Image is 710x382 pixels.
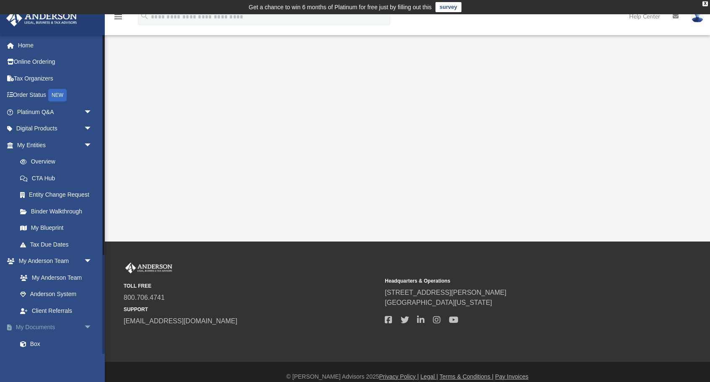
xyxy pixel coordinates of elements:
span: arrow_drop_down [84,120,101,138]
i: menu [113,12,123,22]
span: arrow_drop_down [84,104,101,121]
span: arrow_drop_down [84,319,101,336]
a: My Anderson Teamarrow_drop_down [6,253,101,270]
a: My Entitiesarrow_drop_down [6,137,105,153]
div: Get a chance to win 6 months of Platinum for free just by filling out this [249,2,432,12]
div: close [702,1,708,6]
a: My Documentsarrow_drop_down [6,319,105,336]
a: Anderson System [12,286,101,303]
div: © [PERSON_NAME] Advisors 2025 [105,372,710,381]
a: [EMAIL_ADDRESS][DOMAIN_NAME] [124,317,237,325]
a: CTA Hub [12,170,105,187]
a: survey [435,2,461,12]
a: My Blueprint [12,220,101,236]
a: Meeting Minutes [12,352,105,369]
a: Terms & Conditions | [440,373,494,380]
a: Binder Walkthrough [12,203,105,220]
div: NEW [48,89,67,101]
a: [GEOGRAPHIC_DATA][US_STATE] [385,299,492,306]
a: Tax Due Dates [12,236,105,253]
a: Pay Invoices [495,373,528,380]
a: [STREET_ADDRESS][PERSON_NAME] [385,289,506,296]
a: Overview [12,153,105,170]
a: Tax Organizers [6,70,105,87]
a: Box [12,335,101,352]
small: TOLL FREE [124,282,379,290]
a: Platinum Q&Aarrow_drop_down [6,104,105,120]
a: Legal | [420,373,438,380]
a: Digital Productsarrow_drop_down [6,120,105,137]
a: menu [113,16,123,22]
a: Privacy Policy | [379,373,419,380]
a: 800.706.4741 [124,294,165,301]
a: My Anderson Team [12,269,96,286]
small: Headquarters & Operations [385,277,640,285]
span: arrow_drop_down [84,253,101,270]
a: Order StatusNEW [6,87,105,104]
a: Online Ordering [6,54,105,70]
small: SUPPORT [124,306,379,313]
a: Client Referrals [12,302,101,319]
span: arrow_drop_down [84,137,101,154]
a: Entity Change Request [12,187,105,203]
img: User Pic [691,10,704,23]
img: Anderson Advisors Platinum Portal [124,262,174,273]
img: Anderson Advisors Platinum Portal [4,10,80,26]
a: Home [6,37,105,54]
i: search [140,11,149,21]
